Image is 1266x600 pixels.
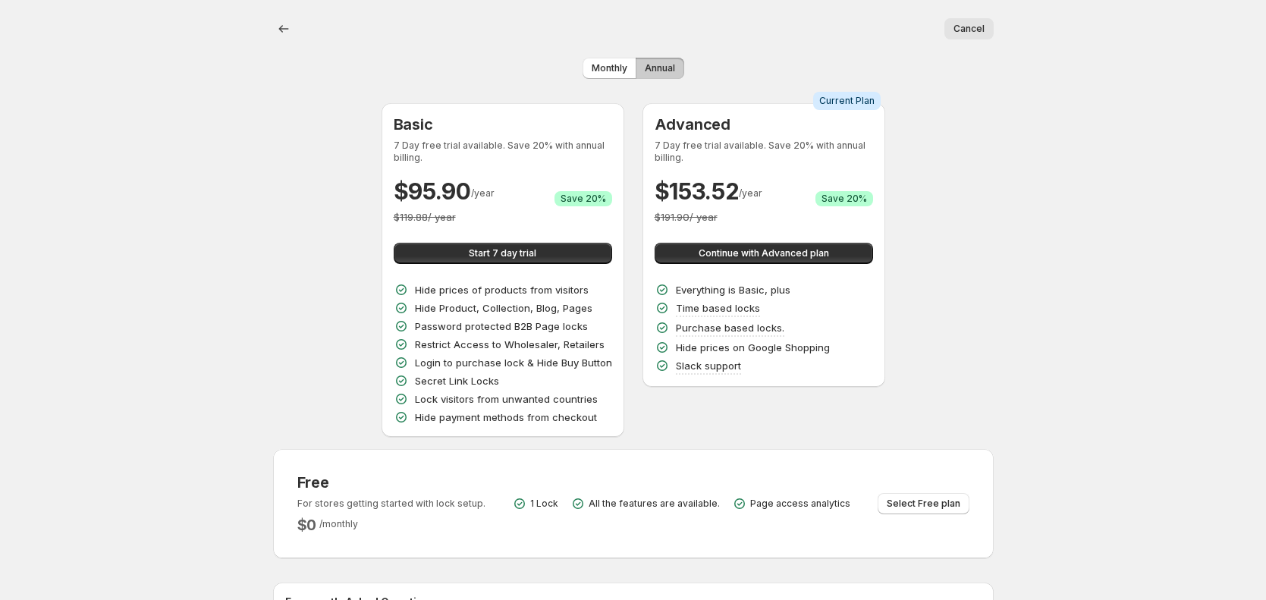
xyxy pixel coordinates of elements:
button: Continue with Advanced plan [655,243,873,264]
p: All the features are available. [589,498,720,510]
span: Start 7 day trial [469,247,536,259]
button: Monthly [583,58,636,79]
p: $ 119.88 / year [394,209,612,225]
h2: $ 0 [297,516,317,534]
h2: $ 95.90 [394,176,471,206]
p: Login to purchase lock & Hide Buy Button [415,355,612,370]
span: Save 20% [821,193,867,205]
p: Hide prices on Google Shopping [676,340,830,355]
span: Save 20% [561,193,606,205]
span: / year [739,187,762,199]
span: Current Plan [819,95,875,107]
button: Start 7 day trial [394,243,612,264]
p: Page access analytics [750,498,850,510]
h3: Free [297,473,485,492]
button: Cancel [944,18,994,39]
p: Secret Link Locks [415,373,499,388]
p: Time based locks [676,300,760,316]
h3: Basic [394,115,612,134]
button: Annual [636,58,684,79]
span: Cancel [953,23,985,35]
span: / monthly [319,518,358,529]
button: Select Free plan [878,493,969,514]
p: Everything is Basic, plus [676,282,790,297]
span: Continue with Advanced plan [699,247,829,259]
span: Monthly [592,62,627,74]
span: Annual [645,62,675,74]
button: back [273,18,294,39]
p: 7 Day free trial available. Save 20% with annual billing. [655,140,873,164]
p: Purchase based locks. [676,320,784,335]
p: $ 191.90 / year [655,209,873,225]
span: / year [471,187,495,199]
p: 7 Day free trial available. Save 20% with annual billing. [394,140,612,164]
h2: $ 153.52 [655,176,740,206]
span: Select Free plan [887,498,960,510]
p: Password protected B2B Page locks [415,319,588,334]
p: Hide prices of products from visitors [415,282,589,297]
p: For stores getting started with lock setup. [297,498,485,510]
p: Hide Product, Collection, Blog, Pages [415,300,592,316]
p: 1 Lock [530,498,558,510]
p: Slack support [676,358,741,373]
h3: Advanced [655,115,873,134]
p: Hide payment methods from checkout [415,410,597,425]
p: Lock visitors from unwanted countries [415,391,598,407]
p: Restrict Access to Wholesaler, Retailers [415,337,605,352]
